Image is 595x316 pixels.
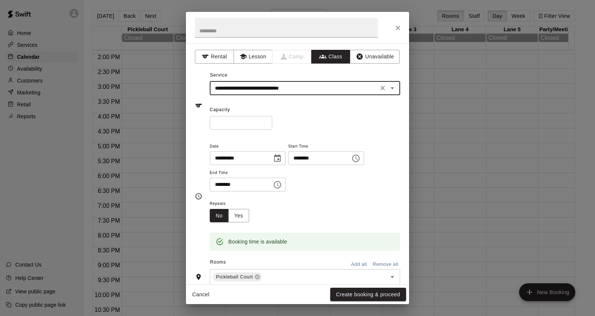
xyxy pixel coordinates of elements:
span: Pickleball Court [213,273,256,281]
button: Unavailable [350,50,400,64]
svg: Service [195,102,202,109]
button: Choose time, selected time is 4:00 PM [348,151,363,166]
button: Clear [377,83,388,93]
button: Choose date, selected date is Sep 1, 2025 [270,151,285,166]
span: Date [210,142,286,152]
svg: Timing [195,193,202,200]
button: Class [311,50,350,64]
button: Cancel [189,288,213,302]
svg: Rooms [195,273,202,281]
span: Capacity [210,107,230,112]
span: Camps can only be created in the Services page [273,50,312,64]
span: Start Time [288,142,364,152]
button: Yes [228,209,249,223]
div: outlined button group [210,209,249,223]
div: Booking time is available [228,235,287,248]
button: Add all [347,259,371,270]
span: Repeats [210,199,255,209]
button: Create booking & proceed [330,288,406,302]
button: Open [387,83,398,93]
button: Lesson [234,50,273,64]
button: Choose time, selected time is 5:00 PM [270,177,285,192]
button: Remove all [371,259,400,270]
button: Open [387,272,398,282]
span: End Time [210,168,286,178]
div: Pickleball Court [213,273,262,281]
button: Close [391,21,405,35]
button: No [210,209,229,223]
button: Rental [195,50,234,64]
span: Service [210,72,228,78]
span: Rooms [210,259,226,265]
